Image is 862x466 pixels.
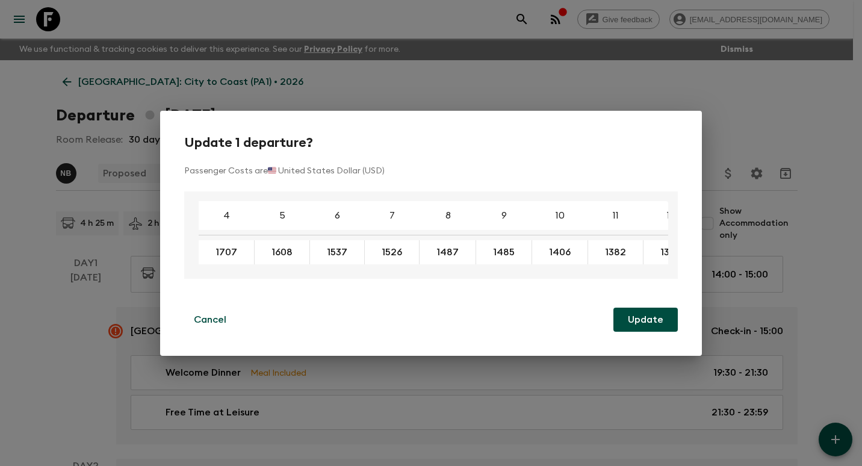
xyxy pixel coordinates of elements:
[646,240,696,264] button: 1374
[532,240,588,264] div: Enter a new cost to update all selected instances
[194,312,226,327] p: Cancel
[556,208,565,223] p: 10
[643,240,699,264] div: Enter a new cost to update all selected instances
[667,208,675,223] p: 12
[335,208,340,223] p: 6
[201,240,252,264] button: 1707
[199,240,255,264] div: Enter a new cost to update all selected instances
[310,240,365,264] div: Enter a new cost to update all selected instances
[535,240,585,264] button: 1406
[445,208,451,223] p: 8
[365,240,420,264] div: Enter a new cost to update all selected instances
[389,208,395,223] p: 7
[184,135,678,151] h2: Update 1 departure?
[613,308,678,332] button: Update
[279,208,285,223] p: 5
[184,165,678,177] p: Passenger Costs are 🇺🇸 United States Dollar (USD)
[591,240,640,264] button: 1382
[476,240,532,264] div: Enter a new cost to update all selected instances
[420,240,476,264] div: Enter a new cost to update all selected instances
[255,240,310,264] div: Enter a new cost to update all selected instances
[422,240,473,264] button: 1487
[257,240,307,264] button: 1608
[223,208,230,223] p: 4
[613,208,619,223] p: 11
[184,308,236,332] button: Cancel
[367,240,417,264] button: 1526
[479,240,529,264] button: 1485
[588,240,643,264] div: Enter a new cost to update all selected instances
[501,208,507,223] p: 9
[312,240,362,264] button: 1537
